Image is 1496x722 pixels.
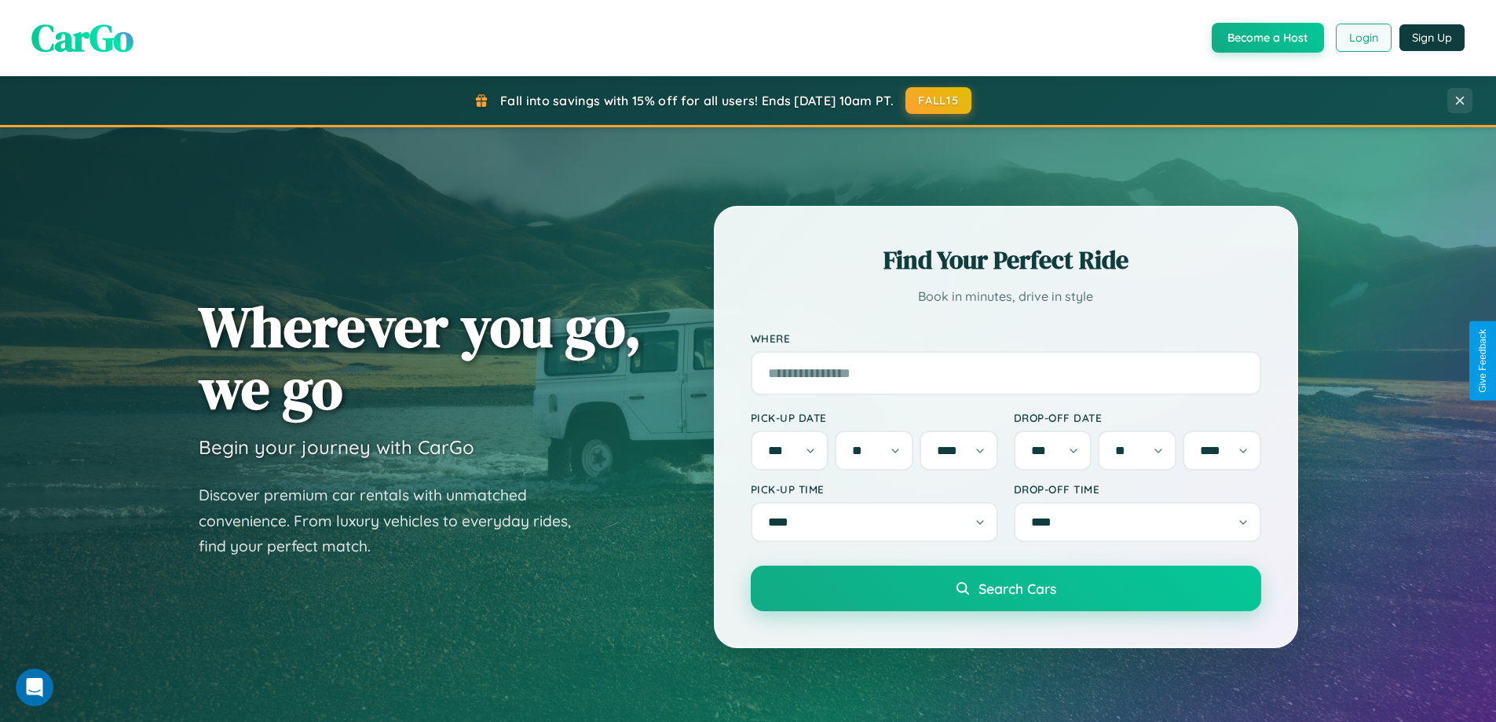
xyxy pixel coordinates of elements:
h2: Find Your Perfect Ride [751,243,1261,277]
label: Pick-up Date [751,411,998,424]
label: Drop-off Time [1014,482,1261,496]
div: Give Feedback [1477,329,1488,393]
span: Search Cars [978,580,1056,597]
span: CarGo [31,12,134,64]
button: Sign Up [1399,24,1465,51]
button: Search Cars [751,566,1261,611]
label: Where [751,332,1261,345]
span: Fall into savings with 15% off for all users! Ends [DATE] 10am PT. [500,93,894,108]
h1: Wherever you go, we go [199,295,642,420]
p: Discover premium car rentals with unmatched convenience. From luxury vehicles to everyday rides, ... [199,482,591,559]
iframe: Intercom live chat [16,669,53,706]
h3: Begin your journey with CarGo [199,435,474,459]
label: Drop-off Date [1014,411,1261,424]
p: Book in minutes, drive in style [751,285,1261,308]
label: Pick-up Time [751,482,998,496]
button: Become a Host [1212,23,1324,53]
button: FALL15 [905,87,971,114]
button: Login [1336,24,1392,52]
